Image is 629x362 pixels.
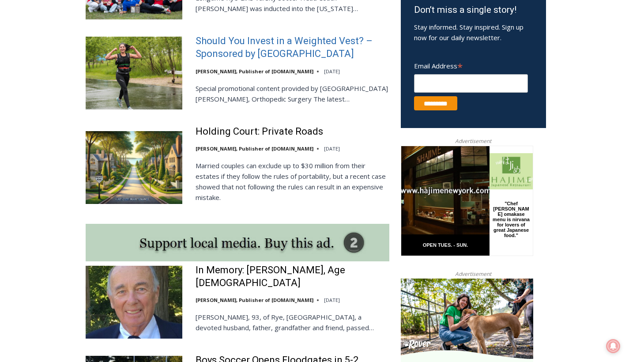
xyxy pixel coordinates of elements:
img: Holding Court: Private Roads [86,131,182,204]
p: [PERSON_NAME], 93, of Rye, [GEOGRAPHIC_DATA], a devoted husband, father, grandfather and friend, ... [196,312,389,333]
img: support local media, buy this ad [86,224,389,261]
a: [PERSON_NAME], Publisher of [DOMAIN_NAME] [196,297,313,303]
h3: Don’t miss a single story! [414,3,533,17]
a: Holding Court: Private Roads [196,125,323,138]
div: "Chef [PERSON_NAME] omakase menu is nirvana for lovers of great Japanese food." [91,55,130,106]
a: Intern @ [DOMAIN_NAME] [212,86,428,110]
span: Intern @ [DOMAIN_NAME] [231,88,409,108]
a: [PERSON_NAME], Publisher of [DOMAIN_NAME] [196,145,313,152]
img: Should You Invest in a Weighted Vest? – Sponsored by White Plains Hospital [86,37,182,109]
time: [DATE] [324,297,340,303]
span: Advertisement [446,137,500,145]
a: [PERSON_NAME], Publisher of [DOMAIN_NAME] [196,68,313,75]
div: Apply Now <> summer and RHS senior internships available [223,0,417,86]
span: Open Tues. - Sun. [PHONE_NUMBER] [3,91,87,124]
time: [DATE] [324,68,340,75]
p: Married couples can exclude up to $30 million from their estates if they follow the rules of port... [196,160,389,203]
p: Stay informed. Stay inspired. Sign up now for our daily newsletter. [414,22,533,43]
a: Open Tues. - Sun. [PHONE_NUMBER] [0,89,89,110]
p: Special promotional content provided by [GEOGRAPHIC_DATA] [PERSON_NAME], Orthopedic Surgery The l... [196,83,389,104]
a: In Memory: [PERSON_NAME], Age [DEMOGRAPHIC_DATA] [196,264,389,289]
time: [DATE] [324,145,340,152]
label: Email Address [414,57,528,73]
span: Advertisement [446,270,500,278]
a: Should You Invest in a Weighted Vest? – Sponsored by [GEOGRAPHIC_DATA] [196,35,389,60]
img: In Memory: Richard Allen Hynson, Age 93 [86,266,182,338]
